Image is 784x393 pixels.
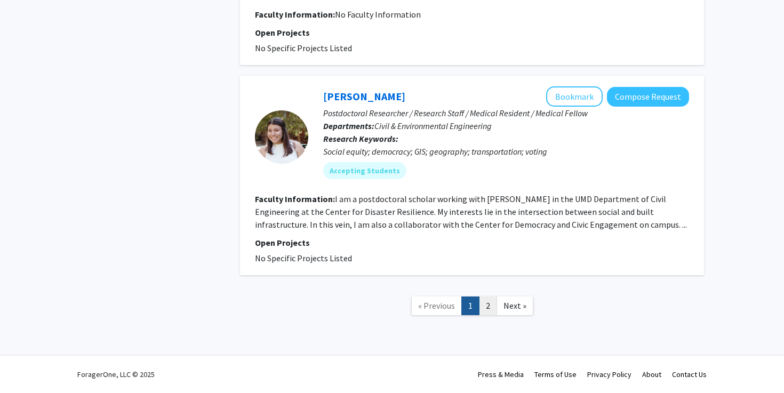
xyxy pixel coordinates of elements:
a: [PERSON_NAME] [323,90,405,103]
a: Terms of Use [534,370,577,379]
button: Compose Request to Gretchen Bella [607,87,689,107]
nav: Page navigation [240,286,704,329]
a: About [642,370,661,379]
a: 2 [479,296,497,315]
iframe: Chat [8,345,45,385]
p: Open Projects [255,236,689,249]
span: « Previous [418,300,455,311]
b: Departments: [323,121,374,131]
fg-read-more: I am a postdoctoral scholar working with [PERSON_NAME] in the UMD Department of Civil Engineering... [255,194,687,230]
a: Privacy Policy [587,370,631,379]
span: No Specific Projects Listed [255,43,352,53]
mat-chip: Accepting Students [323,162,406,179]
a: Previous Page [411,296,462,315]
button: Add Gretchen Bella to Bookmarks [546,86,603,107]
b: Research Keywords: [323,133,398,144]
a: Press & Media [478,370,524,379]
div: ForagerOne, LLC © 2025 [77,356,155,393]
b: Faculty Information: [255,194,335,204]
a: Next [497,296,533,315]
a: 1 [461,296,479,315]
p: Open Projects [255,26,689,39]
p: Postdoctoral Researcher / Research Staff / Medical Resident / Medical Fellow [323,107,689,119]
span: No Faculty Information [335,9,421,20]
a: Contact Us [672,370,707,379]
span: Civil & Environmental Engineering [374,121,492,131]
div: Social equity; democracy; GIS; geography; transportation; voting [323,145,689,158]
span: Next » [503,300,526,311]
b: Faculty Information: [255,9,335,20]
span: No Specific Projects Listed [255,253,352,263]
